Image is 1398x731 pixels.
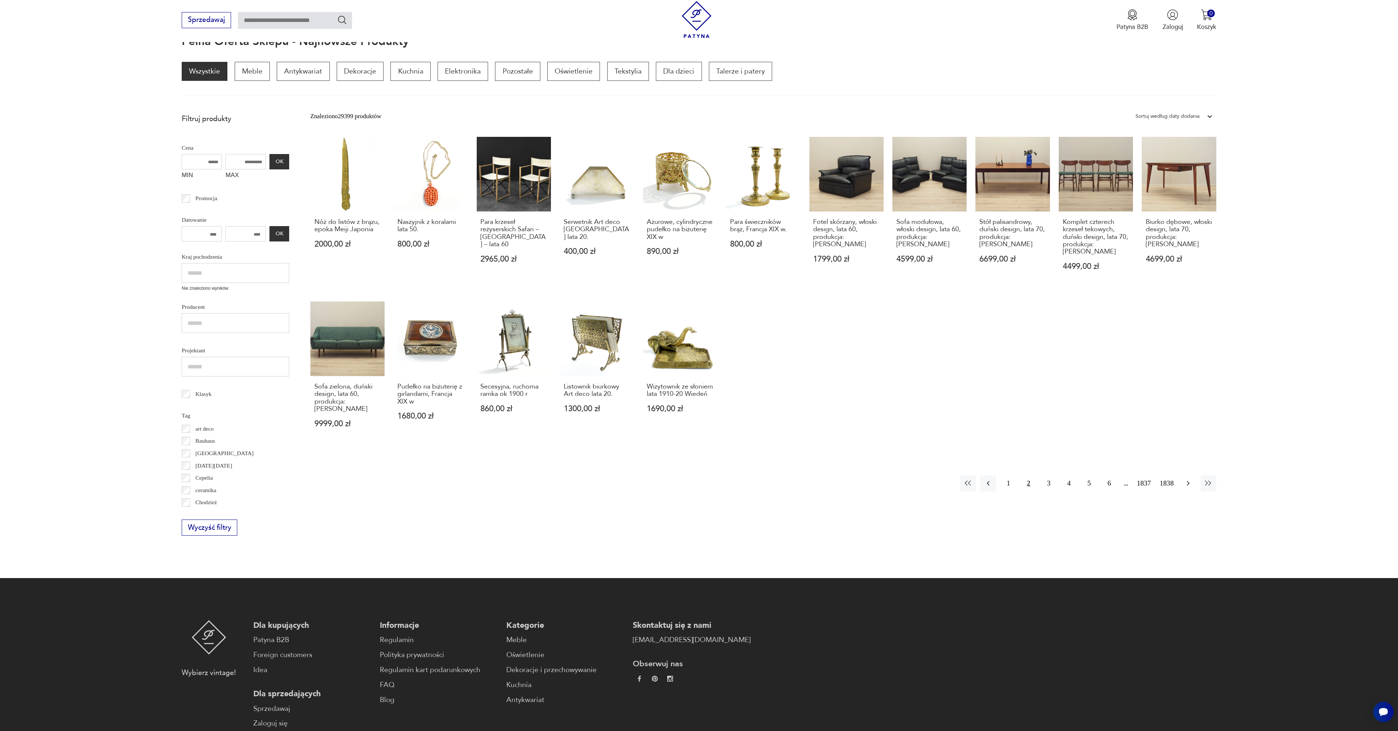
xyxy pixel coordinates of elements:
[1163,9,1183,31] button: Zaloguj
[226,169,266,183] label: MAX
[182,35,409,48] h1: Pełna oferta sklepu - najnowsze produkty
[310,112,381,121] div: Znaleziono 29399 produktów
[633,659,751,669] p: Obserwuj nas
[643,137,717,288] a: Ażurowe, cylindryczne pudełko na biżuterię XIX wAżurowe, cylindryczne pudełko na biżuterię XIX w8...
[182,252,289,262] p: Kraj pochodzenia
[678,1,715,38] img: Patyna - sklep z meblami i dekoracjami vintage
[182,114,289,124] p: Filtruj produkty
[1135,475,1153,491] button: 1837
[1081,475,1097,491] button: 5
[1373,702,1394,722] iframe: Smartsupp widget button
[564,248,630,255] p: 400,00 zł
[196,486,216,495] p: ceramika
[397,218,464,233] h3: Naszyjnik z koralami lata 50.
[192,620,226,655] img: Patyna - sklep z meblami i dekoracjami vintage
[235,62,270,81] a: Meble
[196,498,217,507] p: Chodzież
[182,520,237,536] button: Wyczyść filtry
[253,689,371,699] p: Dla sprzedających
[647,383,713,398] h3: Wizytownik ze słoniem lata 1910-20 Wiedeń
[269,226,289,241] button: OK
[337,62,383,81] a: Dekoracje
[380,620,498,631] p: Informacje
[560,137,634,288] a: Serwetnik Art deco Warszawa lata 20.Serwetnik Art deco [GEOGRAPHIC_DATA] lata 20.400,00 zł
[182,411,289,420] p: Tag
[380,695,498,705] a: Blog
[564,383,630,398] h3: Listownik biurkowy Art deco lata 20.
[480,383,547,398] h3: Secesyjna, ruchoma ramka ok 1900 r
[380,665,498,675] a: Regulamin kart podarunkowych
[643,301,717,445] a: Wizytownik ze słoniem lata 1910-20 WiedeńWizytownik ze słoniem lata 1910-20 Wiedeń1690,00 zł
[506,635,624,645] a: Meble
[896,255,963,263] p: 4599,00 zł
[1146,255,1212,263] p: 4699,00 zł
[380,650,498,660] a: Polityka prywatności
[1146,218,1212,248] h3: Biurko dębowe, włoski design, lata 70, produkcja: [PERSON_NAME]
[380,635,498,645] a: Regulamin
[196,473,213,483] p: Cepelia
[560,301,634,445] a: Listownik biurkowy Art deco lata 20.Listownik biurkowy Art deco lata 20.1300,00 zł
[480,218,547,248] h3: Para krzeseł reżyserskich Safari – [GEOGRAPHIC_DATA] – lata 60
[547,62,600,81] a: Oświetlenie
[182,18,231,23] a: Sprzedawaj
[813,255,880,263] p: 1799,00 zł
[397,383,464,405] h3: Pudełko na biżuterię z girlandami, Francja XIX w
[1163,23,1183,31] p: Zaloguj
[269,154,289,169] button: OK
[182,302,289,312] p: Producent
[1157,475,1176,491] button: 1838
[390,62,430,81] a: Kuchnia
[1127,9,1138,20] img: Ikona medalu
[196,449,254,458] p: [GEOGRAPHIC_DATA]
[656,62,702,81] a: Dla dzieci
[1142,137,1216,288] a: Biurko dębowe, włoski design, lata 70, produkcja: WłochyBiurko dębowe, włoski design, lata 70, pr...
[979,255,1046,263] p: 6699,00 zł
[314,240,381,248] p: 2000,00 zł
[506,695,624,705] a: Antykwariat
[393,137,468,288] a: Naszyjnik z koralami lata 50.Naszyjnik z koralami lata 50.800,00 zł
[1061,475,1077,491] button: 4
[480,405,547,413] p: 860,00 zł
[975,137,1050,288] a: Stół palisandrowy, duński design, lata 70, produkcja: DaniaStół palisandrowy, duński design, lata...
[1001,475,1016,491] button: 1
[480,255,547,263] p: 2965,00 zł
[253,650,371,660] a: Foreign customers
[607,62,649,81] a: Tekstylia
[495,62,540,81] p: Pozostałe
[564,218,630,241] h3: Serwetnik Art deco [GEOGRAPHIC_DATA] lata 20.
[1102,475,1117,491] button: 6
[636,676,642,682] img: da9060093f698e4c3cedc1453eec5031.webp
[182,62,227,81] a: Wszystkie
[1021,475,1036,491] button: 2
[196,436,215,446] p: Bauhaus
[182,285,289,292] p: Nie znaleziono wyników
[1063,218,1129,256] h3: Komplet czterech krzeseł tekowych, duński design, lata 70, produkcja: [PERSON_NAME]
[726,137,800,288] a: Para świeczników brąz, Francja XIX w.Para świeczników brąz, Francja XIX w.800,00 zł
[397,412,464,420] p: 1680,00 zł
[506,665,624,675] a: Dekoracje i przechowywanie
[1063,263,1129,270] p: 4499,00 zł
[633,620,751,631] p: Skontaktuj się z nami
[1116,9,1148,31] a: Ikona medaluPatyna B2B
[253,704,371,714] a: Sprzedawaj
[1116,23,1148,31] p: Patyna B2B
[314,383,381,413] h3: Sofa zielona, duński design, lata 60, produkcja: [PERSON_NAME]
[730,218,797,233] h3: Para świeczników brąz, Francja XIX w.
[337,15,348,25] button: Szukaj
[182,215,289,225] p: Datowanie
[647,248,713,255] p: 890,00 zł
[647,218,713,241] h3: Ażurowe, cylindryczne pudełko na biżuterię XIX w
[1197,9,1216,31] button: 0Koszyk
[1207,10,1215,17] div: 0
[196,389,212,399] p: Klasyk
[633,635,751,645] a: [EMAIL_ADDRESS][DOMAIN_NAME]
[310,137,385,288] a: Nóż do listów z brązu, epoka Meiji JaponiaNóż do listów z brązu, epoka Meiji Japonia2000,00 zł
[647,405,713,413] p: 1690,00 zł
[182,346,289,355] p: Projektant
[253,665,371,675] a: Idea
